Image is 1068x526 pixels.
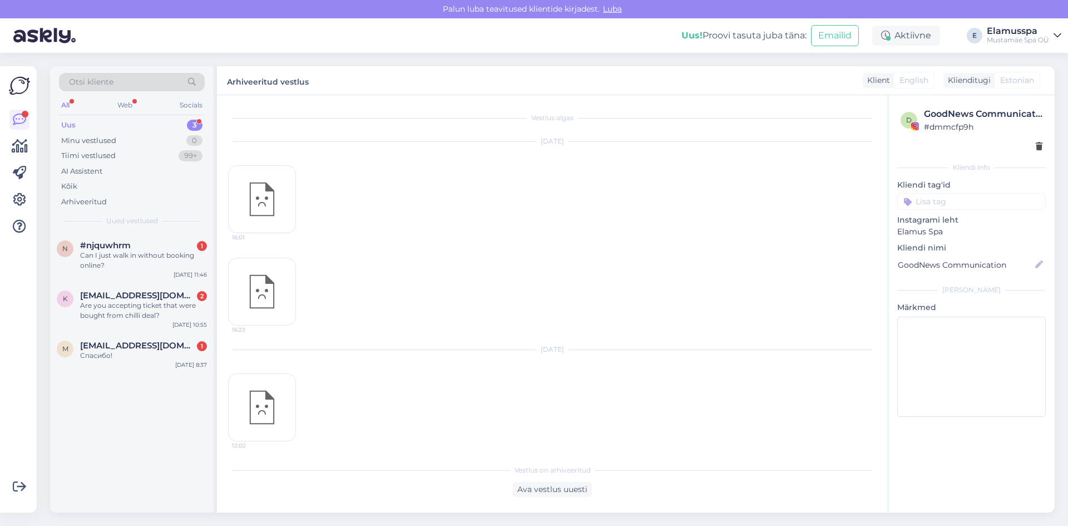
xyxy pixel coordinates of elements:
div: 1 [197,241,207,251]
span: k [63,294,68,303]
span: d [906,116,912,124]
div: AI Assistent [61,166,102,177]
div: 2 [197,291,207,301]
div: [DATE] 11:46 [174,271,207,279]
div: Minu vestlused [61,135,116,146]
div: Tiimi vestlused [61,150,116,161]
a: ElamusspaMustamäe Spa OÜ [987,27,1061,45]
div: Kliendi info [897,163,1046,173]
div: Socials [177,98,205,112]
p: Elamus Spa [897,226,1046,238]
button: Emailid [811,25,859,46]
div: Uus [61,120,76,131]
img: Askly Logo [9,75,30,96]
p: Kliendi tag'id [897,179,1046,191]
div: # dmmcfp9h [924,121,1042,133]
div: Arhiveeritud [61,196,107,208]
span: Estonian [1000,75,1034,86]
div: [DATE] 8:37 [175,361,207,369]
div: 3 [187,120,202,131]
div: Klient [863,75,890,86]
span: Vestlus on arhiveeritud [515,465,591,475]
div: Mustamäe Spa OÜ [987,36,1049,45]
div: [DATE] 10:55 [172,321,207,329]
span: Luba [600,4,625,14]
div: Ava vestlus uuesti [513,482,592,497]
div: 1 [197,341,207,351]
label: Arhiveeritud vestlus [227,73,309,88]
input: Lisa nimi [898,259,1033,271]
div: E [967,28,982,43]
input: Lisa tag [897,193,1046,210]
span: 16:23 [232,326,274,334]
div: GoodNews Communication [924,107,1042,121]
div: 0 [186,135,202,146]
span: #njquwhrm [80,240,131,250]
div: 99+ [179,150,202,161]
p: Märkmed [897,302,1046,313]
div: All [59,98,72,112]
div: [PERSON_NAME] [897,285,1046,295]
span: n [62,244,68,253]
span: Otsi kliente [69,76,113,88]
div: [DATE] [228,136,877,146]
div: Web [115,98,135,112]
span: 12:02 [232,441,274,450]
div: Aktiivne [872,26,940,46]
div: Proovi tasuta juba täna: [681,29,807,42]
span: marina.natalich@gmail.com [80,341,196,351]
p: Kliendi nimi [897,242,1046,254]
span: English [899,75,928,86]
span: khaycrodriguez@gmail.com [80,291,196,301]
span: Uued vestlused [106,216,158,226]
div: Kõik [61,181,77,192]
div: Are you accepting ticket that were bought from chilli deal? [80,301,207,321]
div: Klienditugi [943,75,991,86]
div: Can I just walk in without booking online? [80,250,207,271]
div: [DATE] [228,345,877,355]
span: 16:01 [232,233,274,242]
div: Vestlus algas [228,113,877,123]
div: Elamusspa [987,27,1049,36]
p: Instagrami leht [897,214,1046,226]
div: Спасибо! [80,351,207,361]
b: Uus! [681,30,703,41]
span: m [62,345,68,353]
